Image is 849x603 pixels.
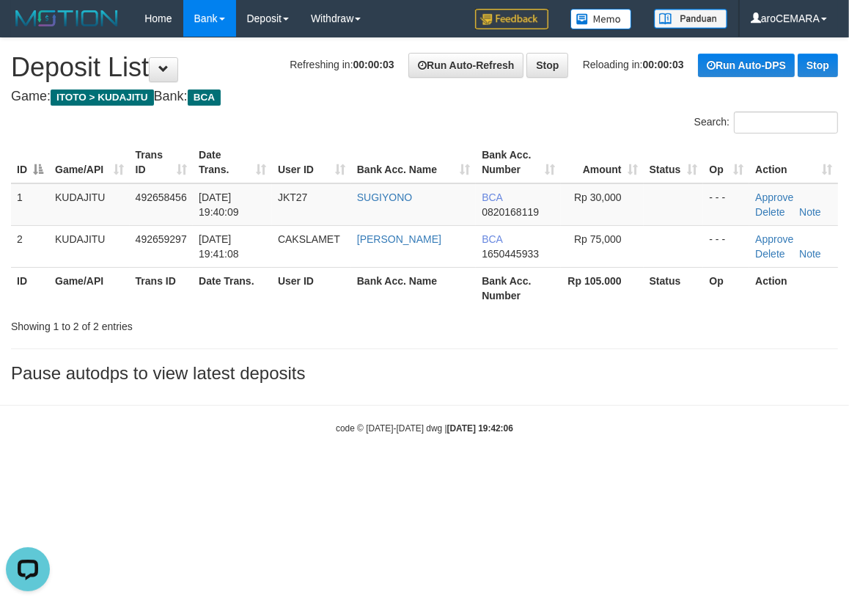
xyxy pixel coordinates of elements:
a: Run Auto-DPS [698,54,795,77]
th: Game/API [49,267,130,309]
a: Approve [755,233,793,245]
th: User ID [272,267,351,309]
th: Rp 105.000 [561,267,644,309]
img: Feedback.jpg [475,9,548,29]
td: 2 [11,225,49,267]
span: Refreshing in: [290,59,394,70]
div: Showing 1 to 2 of 2 entries [11,313,343,334]
th: Status [644,267,704,309]
th: Action [749,267,838,309]
td: - - - [703,183,749,226]
strong: 00:00:03 [643,59,684,70]
th: Status: activate to sort column ascending [644,142,704,183]
h1: Deposit List [11,53,838,82]
a: Stop [526,53,568,78]
th: Game/API: activate to sort column ascending [49,142,130,183]
img: panduan.png [654,9,727,29]
span: Copy 1650445933 to clipboard [482,248,539,260]
a: [PERSON_NAME] [357,233,441,245]
span: 492658456 [136,191,187,203]
span: Rp 30,000 [574,191,622,203]
span: ITOTO > KUDAJITU [51,89,154,106]
strong: 00:00:03 [353,59,394,70]
th: User ID: activate to sort column ascending [272,142,351,183]
th: Date Trans.: activate to sort column ascending [193,142,272,183]
span: JKT27 [278,191,307,203]
a: Delete [755,248,784,260]
span: 492659297 [136,233,187,245]
th: Amount: activate to sort column ascending [561,142,644,183]
th: Bank Acc. Number [476,267,561,309]
th: ID [11,267,49,309]
th: Date Trans. [193,267,272,309]
button: Open LiveChat chat widget [6,6,50,50]
th: Op [703,267,749,309]
span: BCA [188,89,221,106]
span: Rp 75,000 [574,233,622,245]
span: BCA [482,191,502,203]
input: Search: [734,112,838,134]
span: Reloading in: [583,59,684,70]
span: CAKSLAMET [278,233,340,245]
th: Trans ID: activate to sort column ascending [130,142,194,183]
label: Search: [694,112,838,134]
h4: Game: Bank: [11,89,838,104]
img: Button%20Memo.svg [570,9,632,29]
span: Copy 0820168119 to clipboard [482,206,539,218]
td: KUDAJITU [49,183,130,226]
td: - - - [703,225,749,267]
img: MOTION_logo.png [11,7,122,29]
a: Approve [755,191,793,203]
small: code © [DATE]-[DATE] dwg | [336,423,513,434]
th: Bank Acc. Number: activate to sort column ascending [476,142,561,183]
a: Delete [755,206,784,218]
a: SUGIYONO [357,191,412,203]
a: Stop [798,54,838,77]
a: Run Auto-Refresh [408,53,523,78]
th: Bank Acc. Name [351,267,476,309]
th: ID: activate to sort column descending [11,142,49,183]
span: [DATE] 19:41:08 [199,233,239,260]
th: Bank Acc. Name: activate to sort column ascending [351,142,476,183]
a: Note [799,206,821,218]
h3: Pause autodps to view latest deposits [11,364,838,383]
th: Action: activate to sort column ascending [749,142,838,183]
th: Trans ID [130,267,194,309]
th: Op: activate to sort column ascending [703,142,749,183]
strong: [DATE] 19:42:06 [447,423,513,434]
span: [DATE] 19:40:09 [199,191,239,218]
td: KUDAJITU [49,225,130,267]
a: Note [799,248,821,260]
td: 1 [11,183,49,226]
span: BCA [482,233,502,245]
